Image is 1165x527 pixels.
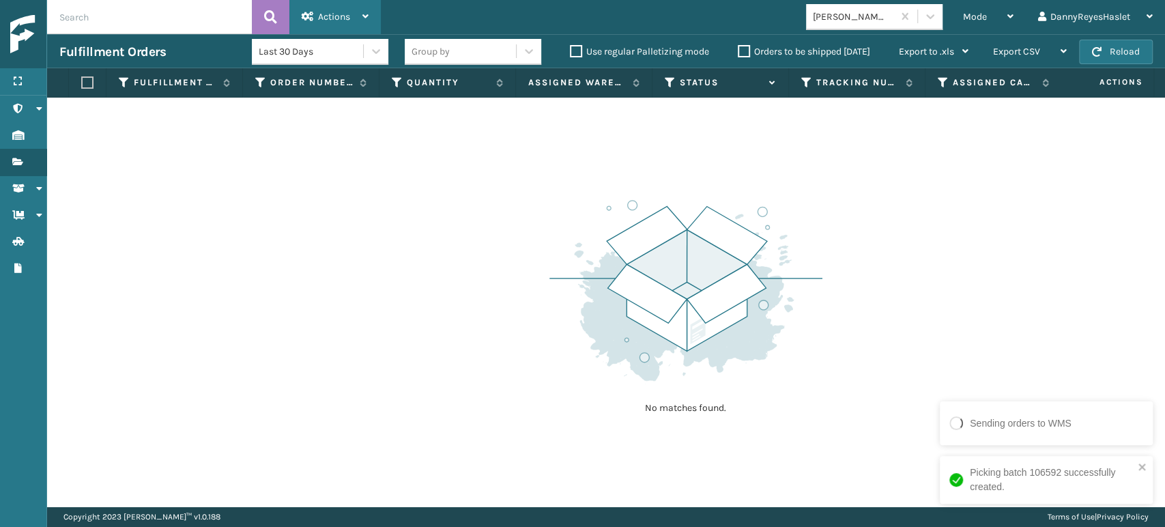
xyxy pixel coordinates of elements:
[680,76,762,89] label: Status
[993,46,1040,57] span: Export CSV
[412,44,450,59] div: Group by
[1138,461,1147,474] button: close
[59,44,166,60] h3: Fulfillment Orders
[816,76,899,89] label: Tracking Number
[10,15,133,54] img: logo
[970,466,1134,494] div: Picking batch 106592 successfully created.
[259,44,364,59] div: Last 30 Days
[1056,71,1151,94] span: Actions
[407,76,489,89] label: Quantity
[318,11,350,23] span: Actions
[1079,40,1153,64] button: Reload
[899,46,954,57] span: Export to .xls
[953,76,1035,89] label: Assigned Carrier Service
[528,76,626,89] label: Assigned Warehouse
[63,507,220,527] p: Copyright 2023 [PERSON_NAME]™ v 1.0.188
[270,76,353,89] label: Order Number
[738,46,870,57] label: Orders to be shipped [DATE]
[134,76,216,89] label: Fulfillment Order Id
[570,46,709,57] label: Use regular Palletizing mode
[813,10,894,24] div: [PERSON_NAME] Brands
[963,11,987,23] span: Mode
[970,416,1071,431] div: Sending orders to WMS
